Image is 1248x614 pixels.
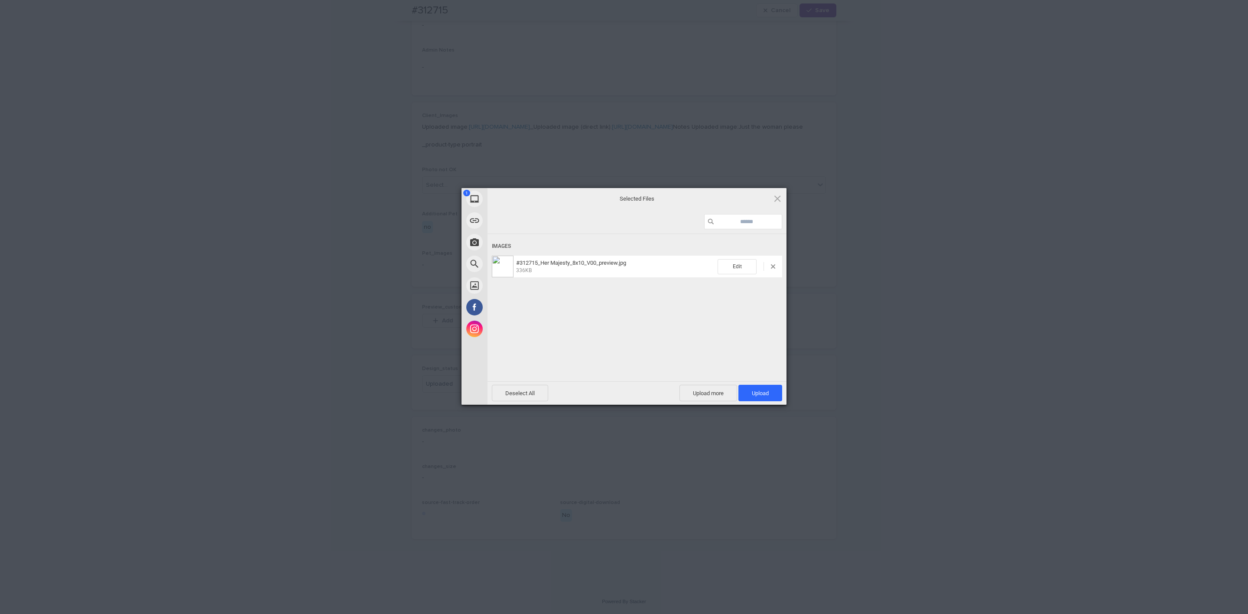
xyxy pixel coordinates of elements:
div: Facebook [461,296,565,318]
div: Take Photo [461,231,565,253]
span: Selected Files [550,195,724,202]
img: 0c2b47a5-0216-4df8-b673-0b8fa6752024 [492,256,513,277]
span: Upload [752,390,769,396]
div: Unsplash [461,275,565,296]
span: Click here or hit ESC to close picker [773,194,782,203]
span: Deselect All [492,385,548,401]
span: Edit [718,259,757,274]
div: Link (URL) [461,210,565,231]
span: #312715_Her Majesty_8x10_V00_preview.jpg [516,260,626,266]
span: Upload [738,385,782,401]
span: 1 [463,190,470,196]
div: Web Search [461,253,565,275]
div: My Device [461,188,565,210]
div: Instagram [461,318,565,340]
span: Upload more [679,385,737,401]
div: Images [492,238,782,254]
span: #312715_Her Majesty_8x10_V00_preview.jpg [513,260,718,274]
span: 336KB [516,267,532,273]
